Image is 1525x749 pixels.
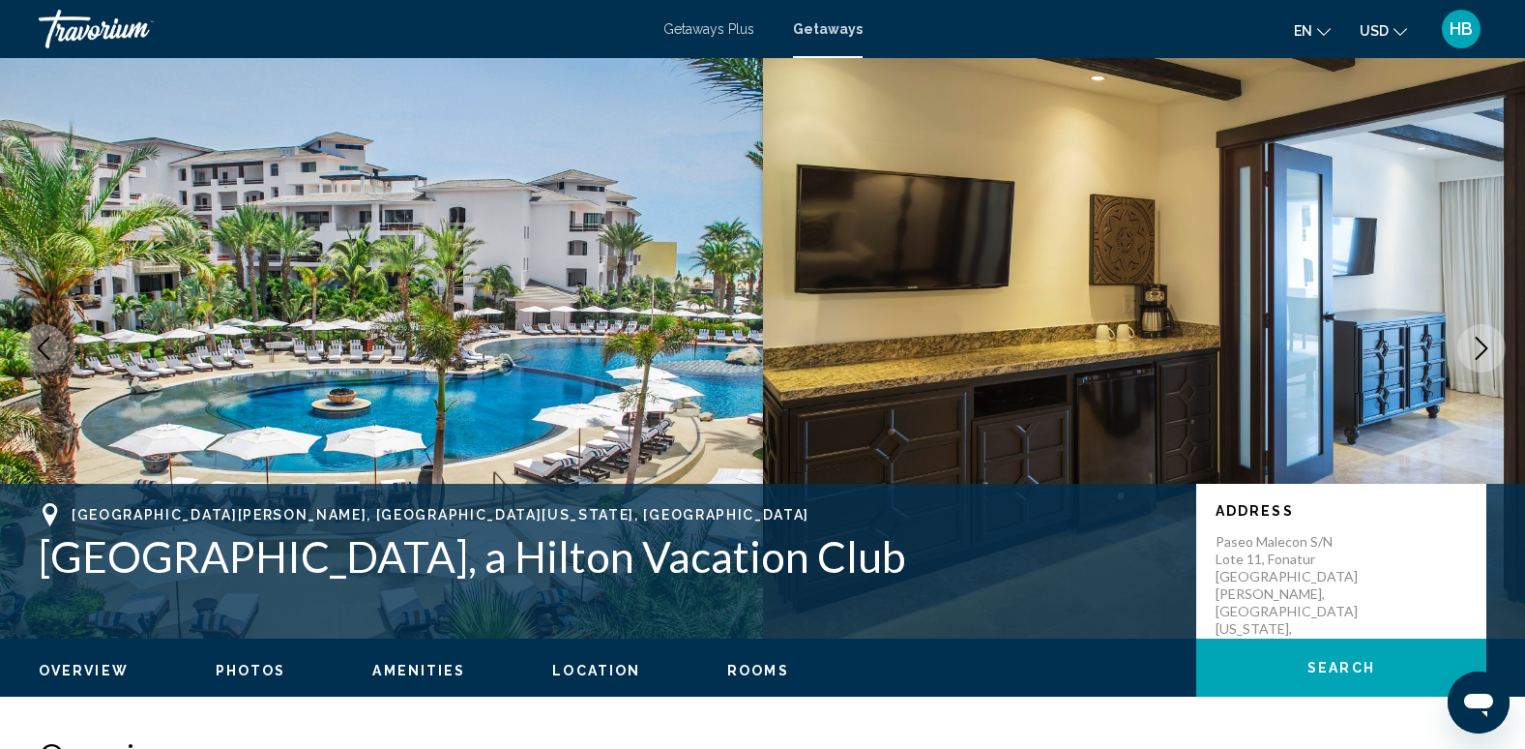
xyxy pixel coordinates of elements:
[727,662,789,679] button: Rooms
[552,662,640,679] button: Location
[1216,503,1467,519] p: Address
[1436,9,1486,49] button: User Menu
[1360,16,1407,45] button: Change currency
[1307,661,1375,676] span: Search
[552,663,640,678] span: Location
[1196,639,1486,697] button: Search
[1457,324,1506,373] button: Next image
[72,507,809,523] span: [GEOGRAPHIC_DATA][PERSON_NAME], [GEOGRAPHIC_DATA][US_STATE], [GEOGRAPHIC_DATA]
[39,663,129,678] span: Overview
[663,21,754,37] a: Getaways Plus
[1360,23,1389,39] span: USD
[727,663,789,678] span: Rooms
[372,662,465,679] button: Amenities
[216,662,286,679] button: Photos
[39,10,644,48] a: Travorium
[39,662,129,679] button: Overview
[1450,19,1473,39] span: HB
[39,531,1177,582] h1: [GEOGRAPHIC_DATA], a Hilton Vacation Club
[1294,16,1331,45] button: Change language
[19,324,68,373] button: Previous image
[1216,533,1370,655] p: Paseo Malecon S/N Lote 11, Fonatur [GEOGRAPHIC_DATA][PERSON_NAME], [GEOGRAPHIC_DATA][US_STATE], [...
[372,663,465,678] span: Amenities
[1294,23,1312,39] span: en
[793,21,863,37] a: Getaways
[216,663,286,678] span: Photos
[1448,672,1510,734] iframe: Button to launch messaging window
